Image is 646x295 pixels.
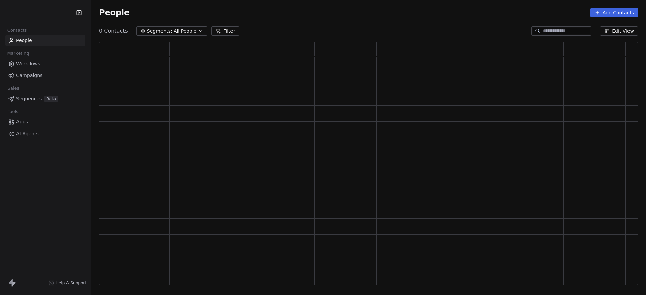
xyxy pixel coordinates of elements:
span: Campaigns [16,72,42,79]
span: People [16,37,32,44]
button: Edit View [600,26,638,36]
span: Contacts [4,25,30,35]
span: Sales [5,83,22,94]
button: Add Contacts [590,8,638,17]
span: Marketing [4,48,32,59]
a: Campaigns [5,70,85,81]
a: Help & Support [49,280,86,286]
span: 0 Contacts [99,27,128,35]
span: Workflows [16,60,40,67]
button: Filter [211,26,239,36]
span: People [99,8,130,18]
a: Apps [5,116,85,127]
span: Apps [16,118,28,125]
span: Help & Support [56,280,86,286]
a: People [5,35,85,46]
span: Segments: [147,28,172,35]
span: Sequences [16,95,42,102]
span: AI Agents [16,130,39,137]
span: All People [174,28,196,35]
a: AI Agents [5,128,85,139]
span: Beta [44,96,58,102]
a: SequencesBeta [5,93,85,104]
span: Tools [5,107,21,117]
a: Workflows [5,58,85,69]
